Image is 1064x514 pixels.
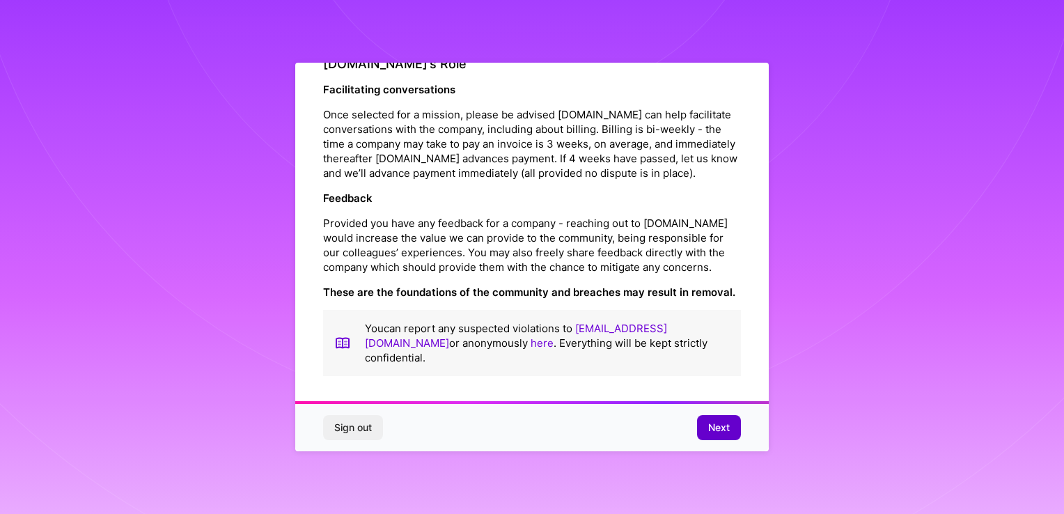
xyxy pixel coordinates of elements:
[323,56,741,72] h4: [DOMAIN_NAME]’s Role
[697,415,741,440] button: Next
[323,286,735,299] strong: These are the foundations of the community and breaches may result in removal.
[365,322,667,350] a: [EMAIL_ADDRESS][DOMAIN_NAME]
[334,321,351,365] img: book icon
[365,321,730,365] p: You can report any suspected violations to or anonymously . Everything will be kept strictly conf...
[323,192,373,205] strong: Feedback
[323,216,741,274] p: Provided you have any feedback for a company - reaching out to [DOMAIN_NAME] would increase the v...
[531,336,554,350] a: here
[323,107,741,180] p: Once selected for a mission, please be advised [DOMAIN_NAME] can help facilitate conversations wi...
[323,83,455,96] strong: Facilitating conversations
[323,415,383,440] button: Sign out
[334,421,372,435] span: Sign out
[708,421,730,435] span: Next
